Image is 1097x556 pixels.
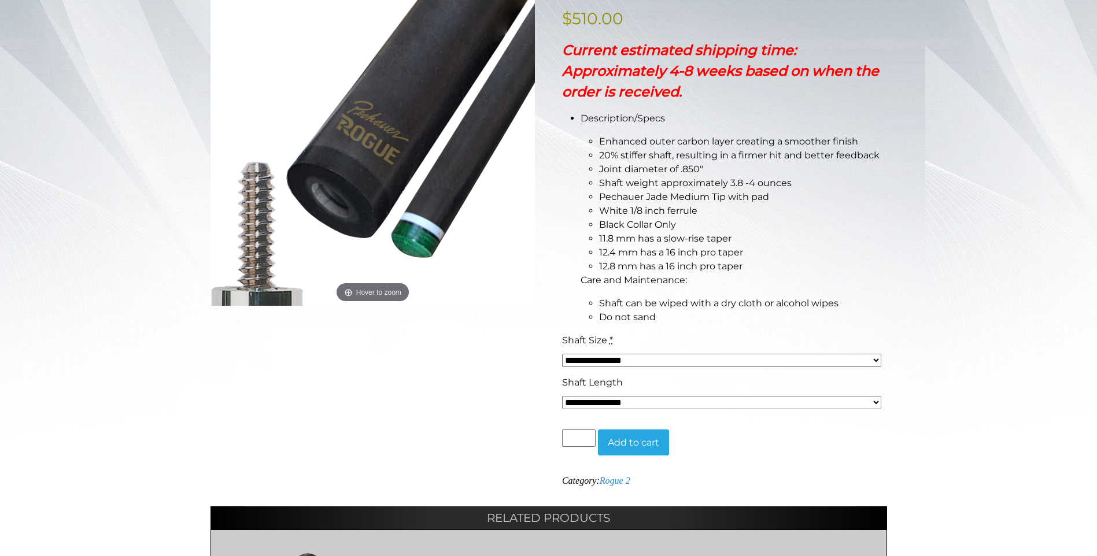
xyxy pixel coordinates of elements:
[598,429,669,456] button: Add to cart
[210,506,887,529] h2: Related products
[599,205,697,216] span: White 1/8 inch ferrule
[562,42,879,100] strong: Current estimated shipping time: Approximately 4-8 weeks based on when the order is received.
[599,312,656,323] span: Do not sand
[599,247,743,258] span: 12.4 mm has a 16 inch pro taper
[599,219,676,230] span: Black Collar Only
[610,335,613,346] abbr: required
[599,191,769,202] span: Pechauer Jade Medium Tip with pad
[599,164,703,175] span: Joint diameter of .850″
[581,275,687,286] span: Care and Maintenance:
[581,113,665,124] span: Description/Specs
[562,476,630,485] span: Category:
[599,136,858,147] span: Enhanced outer carbon layer creating a smoother finish
[599,233,732,244] span: 11.8 mm has a slow-rise taper
[562,9,623,28] bdi: 510.00
[562,335,607,346] span: Shaft Size
[562,9,572,28] span: $
[599,177,792,188] span: Shaft weight approximately 3.8 -4 ounces
[599,261,743,272] span: 12.8 mm has a 16 inch pro taper
[599,298,839,309] span: Shaft can be wiped with a dry cloth or alcohol wipes
[562,429,596,447] input: Product quantity
[600,476,630,485] a: Rogue 2
[599,150,880,161] span: 20% stiffer shaft, resulting in a firmer hit and better feedback
[562,377,623,388] span: Shaft Length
